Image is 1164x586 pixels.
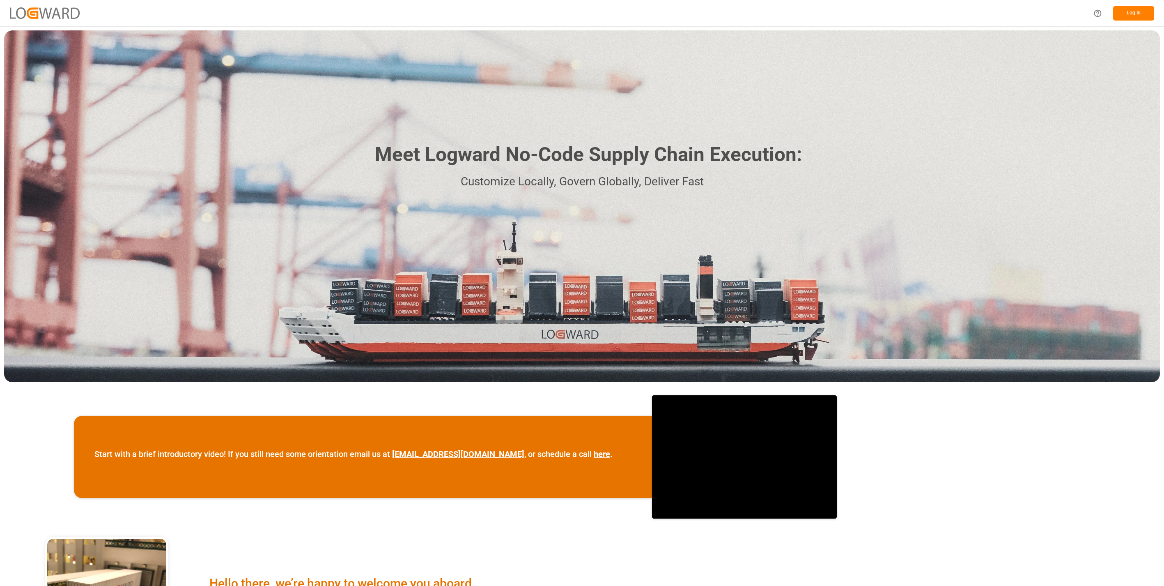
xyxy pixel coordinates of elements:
p: Customize Locally, Govern Globally, Deliver Fast [363,173,802,191]
p: Start with a brief introductory video! If you still need some orientation email us at , or schedu... [94,448,613,460]
h1: Meet Logward No-Code Supply Chain Execution: [375,140,802,169]
a: here [594,449,610,459]
img: Logward_new_orange.png [10,7,80,18]
a: [EMAIL_ADDRESS][DOMAIN_NAME] [392,449,524,459]
button: Help Center [1088,4,1107,23]
button: Log In [1113,6,1154,21]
